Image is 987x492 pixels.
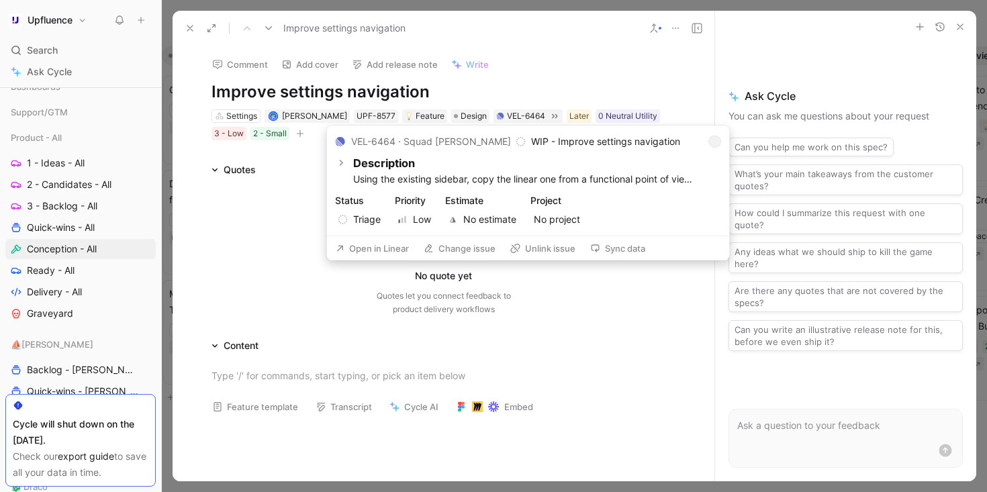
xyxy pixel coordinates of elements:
[27,64,72,80] span: Ask Cycle
[504,239,581,258] button: Unlink issue
[5,11,90,30] button: UpfluenceUpfluence
[450,397,539,416] button: Embed
[27,264,75,277] span: Ready - All
[275,55,344,74] button: Add cover
[27,385,139,398] span: Quick-wins - [PERSON_NAME]
[27,307,73,320] span: Graveyard
[27,199,97,213] span: 3 - Backlog - All
[530,211,583,228] button: No project
[211,81,676,103] h1: Improve settings navigation
[728,138,894,156] button: Can you help me work on this spec?
[27,156,85,170] span: 1 - Ideas - All
[335,193,384,209] div: Status
[728,88,963,104] span: Ask Cycle
[226,109,257,123] div: Settings
[270,112,277,119] img: avatar
[338,215,348,224] svg: Backlog
[351,134,511,150] div: VEL-6464 · Squad [PERSON_NAME]
[445,193,520,209] div: Estimate
[531,134,680,150] p: WIP - Improve settings navigation
[5,239,156,259] a: Conception - All
[405,109,444,123] div: Feature
[5,381,156,401] a: Quick-wins - [PERSON_NAME]
[415,268,472,284] div: No quote yet
[449,211,516,228] span: No estimate
[534,211,580,228] span: No project
[5,77,156,101] div: Dashboards
[206,162,261,178] div: Quotes
[402,109,447,123] div: 💡Feature
[58,450,114,462] a: export guide
[569,109,589,123] div: Later
[11,105,68,119] span: Support/GTM
[530,193,583,209] div: Project
[282,111,347,121] span: [PERSON_NAME]
[5,175,156,195] a: 2 - Candidates - All
[224,338,258,354] div: Content
[728,203,963,234] button: How could I summarize this request with one quote?
[584,239,651,258] button: Sync data
[395,193,434,209] div: Priority
[11,131,62,144] span: Product - All
[206,338,264,354] div: Content
[395,211,434,228] button: Low
[27,221,95,234] span: Quick-wins - All
[445,211,520,228] button: No estimate
[5,102,156,126] div: Support/GTM
[13,448,148,481] div: Check our to save all your data in time.
[330,239,415,258] button: Open in Linear
[398,211,431,228] span: Low
[445,55,495,74] button: Write
[5,40,156,60] div: Search
[728,242,963,273] button: Any ideas what we should ship to kill the game here?
[405,112,413,120] img: 💡
[335,211,384,228] button: Triage
[383,397,444,416] button: Cycle AI
[466,58,489,70] span: Write
[5,62,156,82] a: Ask Cycle
[27,242,97,256] span: Conception - All
[728,320,963,351] button: Can you write an illustrative release note for this, before we even ship it?
[728,281,963,312] button: Are there any quotes that are not covered by the specs?
[5,153,156,173] a: 1 - Ideas - All
[5,128,156,148] div: Product - All
[206,55,274,74] button: Comment
[728,108,963,124] p: You can ask me questions about your request
[377,289,511,316] div: Quotes let you connect feedback to product delivery workflows
[310,397,378,416] button: Transcript
[346,55,444,74] button: Add release note
[418,239,502,258] button: Change issue
[516,137,526,146] svg: Backlog
[5,196,156,216] a: 3 - Backlog - All
[13,416,148,448] div: Cycle will shut down on the [DATE].
[11,338,93,351] span: ⛵️[PERSON_NAME]
[5,303,156,324] a: Graveyard
[214,127,244,140] div: 3 - Low
[728,164,963,195] button: What’s your main takeaways from the customer quotes?
[451,109,489,123] div: Design
[353,156,415,170] strong: Description
[28,14,73,26] h1: Upfluence
[598,109,657,123] div: 0 Neutral Utility
[206,397,304,416] button: Feature template
[27,42,58,58] span: Search
[507,109,545,123] div: VEL-6464
[5,217,156,238] a: Quick-wins - All
[338,211,381,228] span: Triage
[5,334,156,466] div: ⛵️[PERSON_NAME]Backlog - [PERSON_NAME]Quick-wins - [PERSON_NAME]Candidates — [PERSON_NAME]Concept...
[224,162,256,178] div: Quotes
[357,109,395,123] div: UPF-8577
[5,282,156,302] a: Delivery - All
[283,20,406,36] span: Improve settings navigation
[5,260,156,281] a: Ready - All
[253,127,287,140] div: 2 - Small
[27,178,111,191] span: 2 - Candidates - All
[27,285,82,299] span: Delivery - All
[461,109,487,123] span: Design
[5,102,156,122] div: Support/GTM
[5,360,156,380] a: Backlog - [PERSON_NAME]
[353,171,694,187] p: Using the existing sidebar, copy the linear one from a functional point of view.
[5,334,156,354] div: ⛵️[PERSON_NAME]
[27,363,138,377] span: Backlog - [PERSON_NAME]
[5,128,156,324] div: Product - All1 - Ideas - All2 - Candidates - All3 - Backlog - AllQuick-wins - AllConception - All...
